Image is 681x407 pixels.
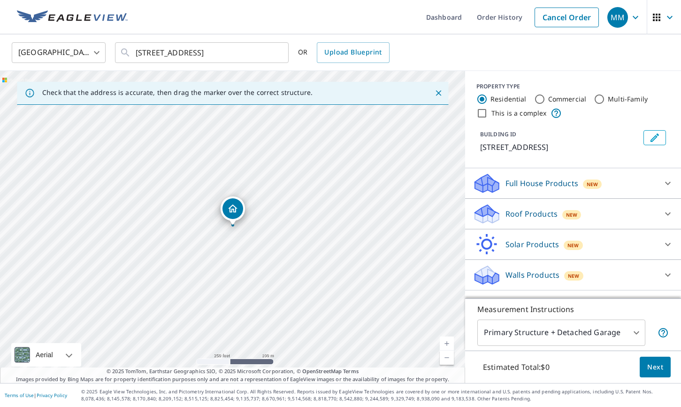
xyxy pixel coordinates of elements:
div: Solar ProductsNew [473,233,673,256]
a: Upload Blueprint [317,42,389,63]
a: OpenStreetMap [302,368,342,375]
div: [GEOGRAPHIC_DATA] [12,39,106,66]
label: Residential [490,94,527,104]
label: Multi-Family [608,94,648,104]
span: New [567,242,579,249]
div: Walls ProductsNew [473,264,673,286]
p: Walls Products [505,269,559,281]
p: Full House Products [505,178,578,189]
span: Upload Blueprint [324,47,382,58]
button: Next [640,357,671,378]
div: Roof ProductsNew [473,203,673,225]
label: This is a complex [491,109,547,118]
a: Privacy Policy [37,392,67,399]
a: Terms [343,368,359,375]
div: Aerial [11,343,81,367]
div: MM [607,7,628,28]
div: Primary Structure + Detached Garage [477,320,645,346]
p: [STREET_ADDRESS] [480,141,640,153]
p: Solar Products [505,239,559,250]
div: PROPERTY TYPE [476,82,670,91]
span: New [568,272,579,280]
span: Your report will include the primary structure and a detached garage if one exists. [658,327,669,338]
span: New [566,211,577,219]
p: BUILDING ID [480,130,516,138]
button: Close [432,87,444,99]
button: Edit building 1 [643,130,666,145]
span: © 2025 TomTom, Earthstar Geographics SIO, © 2025 Microsoft Corporation, © [107,368,359,376]
p: © 2025 Eagle View Technologies, Inc. and Pictometry International Corp. All Rights Reserved. Repo... [81,388,676,402]
input: Search by address or latitude-longitude [136,39,269,66]
div: Dropped pin, building 1, Residential property, 10975 SW 84th Ave Miami, FL 33156 [221,196,245,226]
img: EV Logo [17,10,128,24]
a: Current Level 17, Zoom Out [440,351,454,365]
a: Cancel Order [535,8,599,27]
span: Next [647,361,663,373]
label: Commercial [548,94,587,104]
div: OR [298,42,390,63]
div: Aerial [33,343,56,367]
p: Measurement Instructions [477,304,669,315]
div: Full House ProductsNew [473,172,673,195]
a: Current Level 17, Zoom In [440,337,454,351]
p: | [5,392,67,398]
p: Estimated Total: $0 [475,357,557,377]
p: Roof Products [505,208,558,219]
span: New [587,180,598,188]
a: Terms of Use [5,392,34,399]
p: Check that the address is accurate, then drag the marker over the correct structure. [42,88,313,97]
